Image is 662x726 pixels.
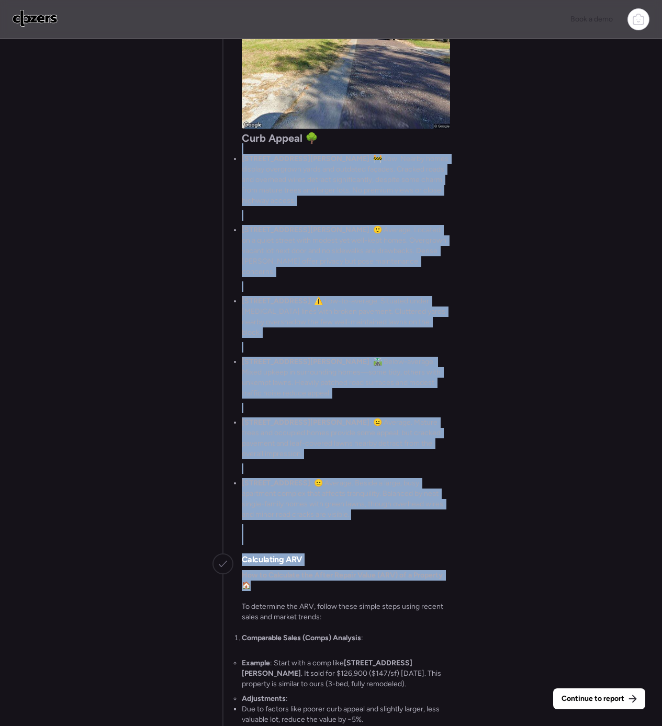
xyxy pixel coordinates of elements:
[242,225,450,277] p: : 🙂 Average. Located on a quiet street with modest yet well-kept homes. Overgrown vacant lot next...
[242,658,450,689] li: : Start with a comp like . It sold for $126,900 ($147/sf) [DATE]. This property is similar to our...
[242,478,450,520] p: : 😐 Average. Beside a large, busy apartment complex that affects tranquility. Balanced by neat si...
[242,694,286,703] strong: Adjustments
[242,133,450,143] h1: Curb Appeal 🌳
[242,479,310,487] strong: [STREET_ADDRESS]
[242,297,310,305] strong: [STREET_ADDRESS]
[242,602,450,622] p: To determine the ARV, follow these simple steps using recent sales and market trends:
[242,553,303,566] h2: Calculating ARV
[242,704,450,725] li: Due to factors like poorer curb appeal and slightly larger, less valuable lot, reduce the value b...
[13,10,58,27] img: Logo
[242,296,450,338] p: : ⚠️ Low-to-average. Situated under [MEDICAL_DATA] lines with broken pavement. Cluttered yards ne...
[242,225,369,234] strong: [STREET_ADDRESS][PERSON_NAME]
[242,633,361,642] strong: Comparable Sales (Comps) Analysis
[242,154,369,163] strong: [STREET_ADDRESS][PERSON_NAME]
[242,357,369,366] strong: [STREET_ADDRESS][PERSON_NAME]
[242,154,450,206] p: : 🚧 Low. Nearby homes display overgrown yards and outdated façades. Cracked roads and overhead wi...
[242,571,444,590] strong: How to Calculate the After Repair Value (ARV) of a Property 🏠
[242,418,369,427] strong: [STREET_ADDRESS][PERSON_NAME]
[242,417,450,459] p: : 😐 Average. Mature trees and occupied homes provide some appeal, but cracked pavement and leaf-c...
[242,633,450,643] p: :
[570,15,613,24] span: Book a demo
[562,694,624,704] span: Continue to report
[242,659,270,667] strong: Example
[242,357,450,399] p: : 🛣️ Below-average. Mixed upkeep in surrounding homes—some tidy, others with unkempt lawns. Heavi...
